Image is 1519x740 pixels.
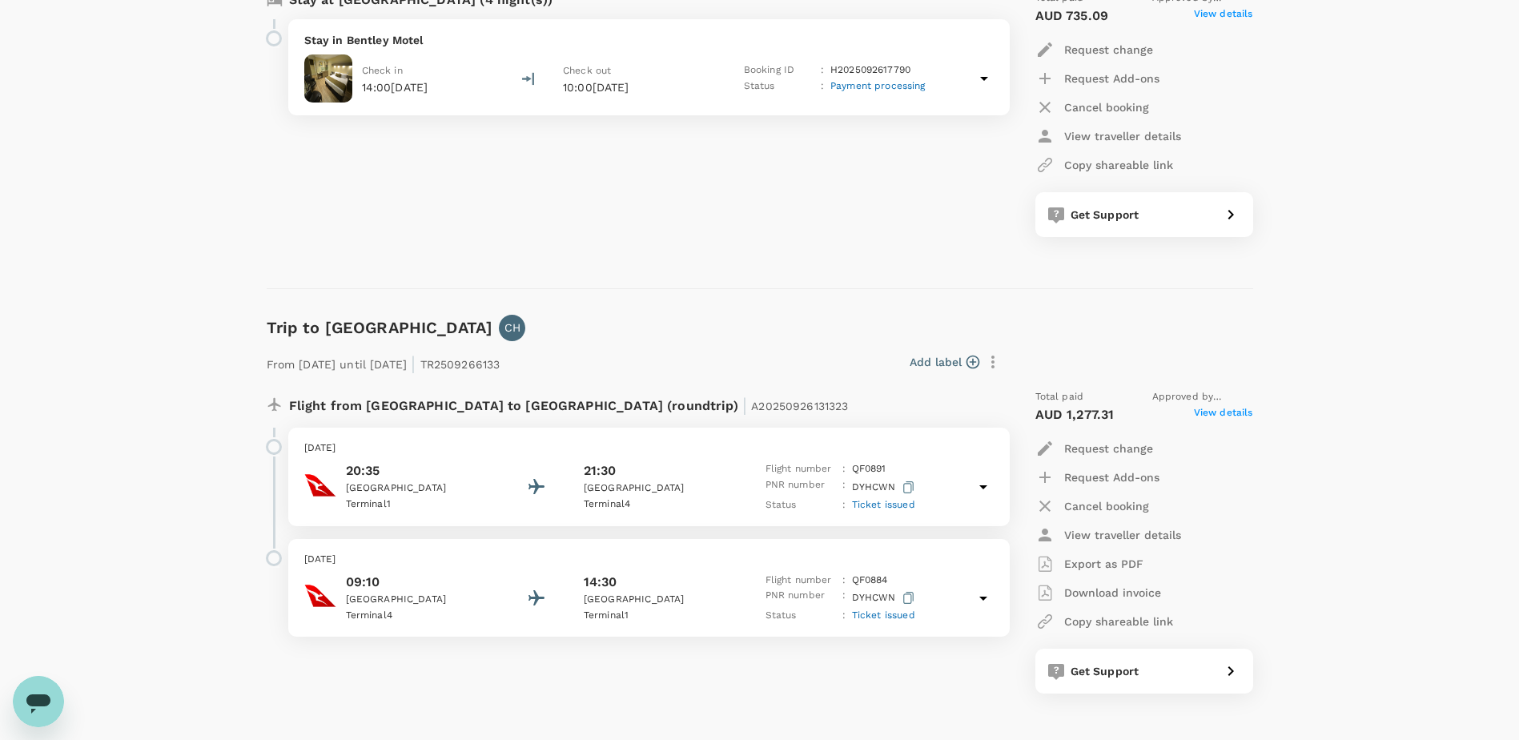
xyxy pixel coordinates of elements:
[1035,463,1159,492] button: Request Add-ons
[1064,556,1143,572] p: Export as PDF
[751,400,848,412] span: A20250926131323
[13,676,64,727] iframe: Button to launch messaging window
[1064,613,1173,629] p: Copy shareable link
[289,389,849,418] p: Flight from [GEOGRAPHIC_DATA] to [GEOGRAPHIC_DATA] (roundtrip)
[584,481,728,497] p: [GEOGRAPHIC_DATA]
[304,552,994,568] p: [DATE]
[584,592,728,608] p: [GEOGRAPHIC_DATA]
[1035,492,1149,521] button: Cancel booking
[852,477,918,497] p: DYHCWN
[304,469,336,501] img: Qantas Airways
[821,62,824,78] p: :
[267,348,500,376] p: From [DATE] until [DATE] TR2509266133
[1064,42,1153,58] p: Request change
[842,573,846,589] p: :
[744,62,814,78] p: Booking ID
[766,588,836,608] p: PNR number
[852,609,915,621] span: Ticket issued
[842,461,846,477] p: :
[1064,527,1181,543] p: View traveller details
[766,608,836,624] p: Status
[821,78,824,95] p: :
[1035,35,1153,64] button: Request change
[766,461,836,477] p: Flight number
[304,580,336,612] img: Qantas Airways
[346,481,490,497] p: [GEOGRAPHIC_DATA]
[1035,389,1084,405] span: Total paid
[304,440,994,456] p: [DATE]
[362,65,403,76] span: Check in
[852,588,918,608] p: DYHCWN
[346,497,490,513] p: Terminal 1
[346,592,490,608] p: [GEOGRAPHIC_DATA]
[1064,585,1161,601] p: Download invoice
[1064,99,1149,115] p: Cancel booking
[830,80,926,91] span: Payment processing
[1194,405,1253,424] span: View details
[304,54,352,103] img: Bentley Motel
[584,497,728,513] p: Terminal 4
[1035,151,1173,179] button: Copy shareable link
[346,461,490,481] p: 20:35
[910,354,979,370] button: Add label
[304,32,994,48] p: Stay in Bentley Motel
[1152,389,1253,405] span: Approved by
[1064,440,1153,456] p: Request change
[267,315,493,340] h6: Trip to [GEOGRAPHIC_DATA]
[563,79,715,95] p: 10:00[DATE]
[842,477,846,497] p: :
[1035,64,1159,93] button: Request Add-ons
[584,608,728,624] p: Terminal 1
[766,477,836,497] p: PNR number
[1064,469,1159,485] p: Request Add-ons
[1035,93,1149,122] button: Cancel booking
[1035,578,1161,607] button: Download invoice
[830,62,910,78] p: H2025092617790
[766,497,836,513] p: Status
[1071,208,1139,221] span: Get Support
[504,320,520,336] p: CH
[346,608,490,624] p: Terminal 4
[852,461,886,477] p: QF 0891
[1064,128,1181,144] p: View traveller details
[411,352,416,375] span: |
[1064,498,1149,514] p: Cancel booking
[1071,665,1139,678] span: Get Support
[842,497,846,513] p: :
[842,608,846,624] p: :
[1064,157,1173,173] p: Copy shareable link
[1035,607,1173,636] button: Copy shareable link
[744,78,814,95] p: Status
[852,499,915,510] span: Ticket issued
[346,573,490,592] p: 09:10
[1035,122,1181,151] button: View traveller details
[1035,6,1109,26] p: AUD 735.09
[1194,6,1253,26] span: View details
[852,573,888,589] p: QF 0884
[1035,549,1143,578] button: Export as PDF
[1035,434,1153,463] button: Request change
[563,65,611,76] span: Check out
[842,588,846,608] p: :
[1035,521,1181,549] button: View traveller details
[742,394,747,416] span: |
[362,79,428,95] p: 14:00[DATE]
[584,573,617,592] p: 14:30
[1064,70,1159,86] p: Request Add-ons
[1035,405,1115,424] p: AUD 1,277.31
[766,573,836,589] p: Flight number
[584,461,617,481] p: 21:30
